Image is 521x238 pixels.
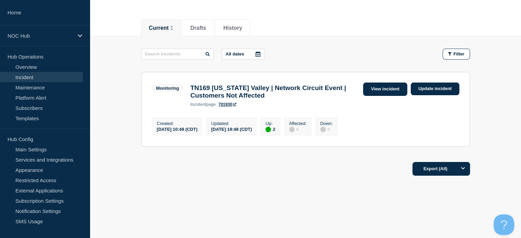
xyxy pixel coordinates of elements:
[190,102,216,107] p: page
[157,121,198,126] p: Created :
[190,102,206,107] span: incident
[265,127,271,132] div: up
[443,49,470,60] button: Filter
[170,25,173,31] span: 1
[494,214,514,235] iframe: Help Scout Beacon - Open
[211,121,252,126] p: Updated :
[411,83,459,95] a: Update incident
[226,51,244,57] p: All dates
[412,162,470,176] button: Export (All)
[190,25,206,31] button: Drafts
[223,25,242,31] button: History
[289,127,295,132] div: disabled
[219,102,236,107] a: 701930
[152,84,184,92] span: Monitoring
[157,126,198,132] div: [DATE] 10:49 (CDT)
[190,84,360,99] h3: TN169 [US_STATE] Valley | Network Circuit Event | Customers Not Affected
[8,33,73,39] p: NOC Hub
[265,121,275,126] p: Up :
[211,126,252,132] div: [DATE] 19:48 (CDT)
[265,126,275,132] div: 2
[454,51,464,57] span: Filter
[320,127,326,132] div: disabled
[289,121,307,126] p: Affected :
[320,121,333,126] p: Down :
[456,162,470,176] button: Options
[363,83,407,96] a: View incident
[141,49,214,60] input: Search incidents
[222,49,264,60] button: All dates
[320,126,333,132] div: 0
[149,25,173,31] button: Current 1
[289,126,307,132] div: 0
